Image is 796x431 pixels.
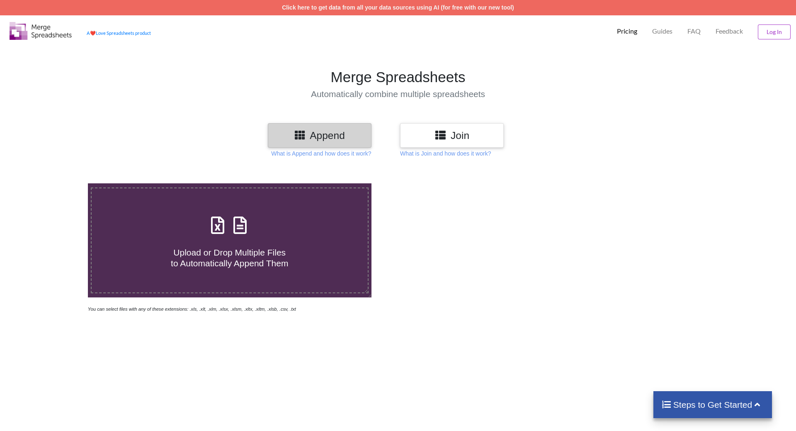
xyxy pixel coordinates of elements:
[652,27,672,36] p: Guides
[400,149,491,158] p: What is Join and how does it work?
[171,248,288,268] span: Upload or Drop Multiple Files to Automatically Append Them
[90,30,96,36] span: heart
[687,27,701,36] p: FAQ
[88,307,296,312] i: You can select files with any of these extensions: .xls, .xlt, .xlm, .xlsx, .xlsm, .xltx, .xltm, ...
[87,30,151,36] a: AheartLove Spreadsheets product
[274,129,365,141] h3: Append
[758,24,791,39] button: Log In
[716,28,743,34] span: Feedback
[617,27,637,36] p: Pricing
[662,399,764,410] h4: Steps to Get Started
[282,4,514,11] a: Click here to get data from all your data sources using AI (for free with our new tool)
[406,129,498,141] h3: Join
[271,149,371,158] p: What is Append and how does it work?
[10,22,72,40] img: Logo.png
